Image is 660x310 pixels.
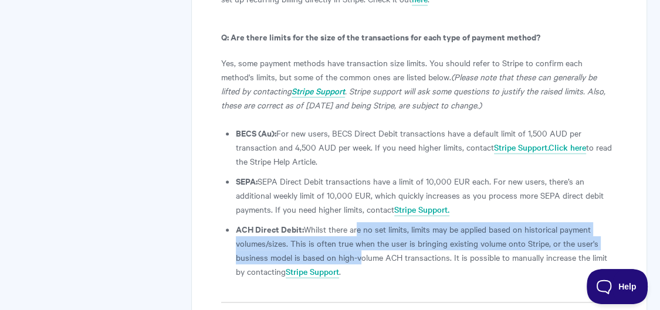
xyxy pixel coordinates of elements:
a: Click here [549,141,586,154]
strong: SEPA: [236,175,258,187]
strong: BECS (Au): [236,127,276,139]
strong: ACH Direct Debit: [236,223,304,235]
a: Stripe Support. [494,141,549,154]
a: Stripe Support [292,85,345,98]
a: Stripe Support [286,265,339,278]
li: For new users, BECS Direct Debit transactions have a default limit of 1,500 AUD per transaction a... [236,126,617,168]
i: . Stripe support will ask some questions to justify the raised limits. Also, these are correct as... [221,85,605,111]
p: Yes, some payment methods have transaction size limits. You should refer to Stripe to confirm eac... [221,56,617,112]
a: Stripe Support. [394,203,449,216]
li: Whilst there are no set limits, limits may be applied based on historical payment volumes/sizes. ... [236,222,617,278]
i: Stripe Support [292,85,345,97]
iframe: Toggle Customer Support [587,269,648,304]
li: SEPA Direct Debit transactions have a limit of 10,000 EUR each. For new users, there’s an additio... [236,174,617,216]
strong: Q: Are there limits for the size of the transactions for each type of payment method? [221,30,540,43]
